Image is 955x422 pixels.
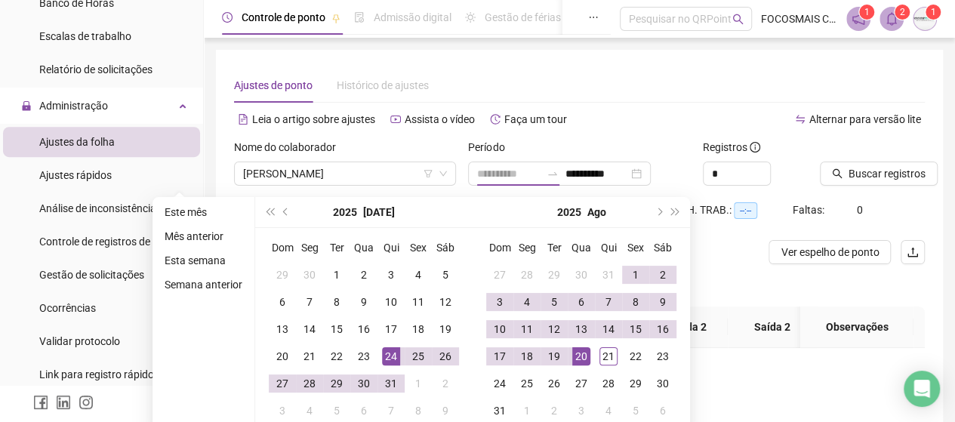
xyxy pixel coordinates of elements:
div: 3 [382,266,400,284]
span: Gestão de solicitações [39,269,144,281]
div: 17 [382,320,400,338]
td: 2025-07-31 [595,261,622,288]
div: 7 [599,293,618,311]
li: Semana anterior [159,276,248,294]
div: 4 [518,293,536,311]
div: 29 [545,266,563,284]
span: Histórico de ajustes [337,79,429,91]
th: Sáb [649,234,676,261]
div: 4 [409,266,427,284]
span: 0 [857,204,863,216]
td: 2025-06-30 [296,261,323,288]
td: 2025-08-09 [649,288,676,316]
span: bell [885,12,898,26]
div: 15 [328,320,346,338]
span: Admissão digital [374,11,451,23]
span: pushpin [331,14,340,23]
span: Faça um tour [504,113,567,125]
td: 2025-08-17 [486,343,513,370]
span: 1 [864,7,870,17]
td: 2025-07-21 [296,343,323,370]
div: 5 [328,402,346,420]
img: 1073 [913,8,936,30]
th: Qua [568,234,595,261]
div: 31 [599,266,618,284]
td: 2025-08-14 [595,316,622,343]
td: 2025-08-30 [649,370,676,397]
td: 2025-07-19 [432,316,459,343]
div: 31 [491,402,509,420]
td: 2025-07-26 [432,343,459,370]
button: year panel [333,197,357,227]
td: 2025-08-18 [513,343,541,370]
div: 12 [436,293,454,311]
div: 28 [300,374,319,393]
span: Faltas: [793,204,827,216]
th: Dom [269,234,296,261]
td: 2025-07-11 [405,288,432,316]
span: youtube [390,114,401,125]
div: 13 [273,320,291,338]
div: 14 [599,320,618,338]
td: 2025-08-15 [622,316,649,343]
div: 3 [572,402,590,420]
span: Administração [39,100,108,112]
div: 18 [518,347,536,365]
td: 2025-07-05 [432,261,459,288]
td: 2025-07-18 [405,316,432,343]
span: Controle de registros de ponto [39,236,180,248]
td: 2025-06-29 [269,261,296,288]
span: 2 [900,7,905,17]
span: upload [907,246,919,258]
div: 13 [572,320,590,338]
span: 1 [931,7,936,17]
div: 23 [654,347,672,365]
div: 2 [654,266,672,284]
span: Ajustes rápidos [39,169,112,181]
div: 18 [409,320,427,338]
div: 1 [518,402,536,420]
th: Sex [622,234,649,261]
div: 5 [627,402,645,420]
td: 2025-08-25 [513,370,541,397]
td: 2025-08-05 [541,288,568,316]
td: 2025-08-08 [622,288,649,316]
td: 2025-07-20 [269,343,296,370]
span: swap [795,114,806,125]
div: 14 [300,320,319,338]
div: 6 [355,402,373,420]
button: Ver espelho de ponto [769,240,891,264]
div: 30 [355,374,373,393]
td: 2025-08-07 [595,288,622,316]
span: Ocorrências [39,302,96,314]
span: Link para registro rápido [39,368,154,380]
span: Análise de inconsistências [39,202,162,214]
div: 29 [627,374,645,393]
td: 2025-07-29 [323,370,350,397]
th: Observações [800,306,913,348]
td: 2025-08-02 [432,370,459,397]
div: 30 [654,374,672,393]
div: 8 [409,402,427,420]
td: 2025-08-12 [541,316,568,343]
td: 2025-08-19 [541,343,568,370]
div: 3 [491,293,509,311]
div: 6 [572,293,590,311]
button: super-next-year [667,197,684,227]
th: Sáb [432,234,459,261]
span: history [490,114,501,125]
td: 2025-08-02 [649,261,676,288]
span: Validar protocolo [39,335,120,347]
td: 2025-07-09 [350,288,377,316]
div: 24 [491,374,509,393]
span: file-text [238,114,248,125]
span: FOCOSMAIS CONTABILIDADE [761,11,837,27]
td: 2025-07-14 [296,316,323,343]
span: ellipsis [588,12,599,23]
td: 2025-07-12 [432,288,459,316]
div: 1 [627,266,645,284]
button: next-year [650,197,667,227]
div: 3 [273,402,291,420]
div: 2 [355,266,373,284]
div: 9 [654,293,672,311]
